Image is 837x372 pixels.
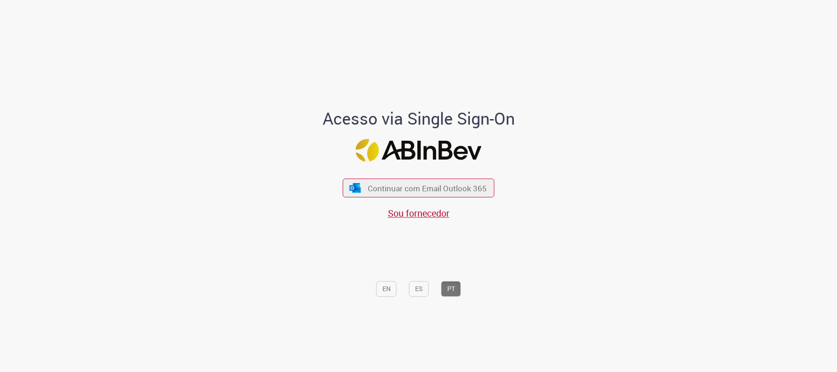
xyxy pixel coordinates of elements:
h1: Acesso via Single Sign-On [291,110,546,128]
button: ícone Azure/Microsoft 360 Continuar com Email Outlook 365 [343,179,495,198]
button: PT [441,281,461,297]
a: Sou fornecedor [388,207,450,220]
span: Continuar com Email Outlook 365 [368,183,487,194]
img: ícone Azure/Microsoft 360 [348,183,361,193]
button: EN [376,281,397,297]
img: Logo ABInBev [356,139,482,161]
button: ES [409,281,429,297]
